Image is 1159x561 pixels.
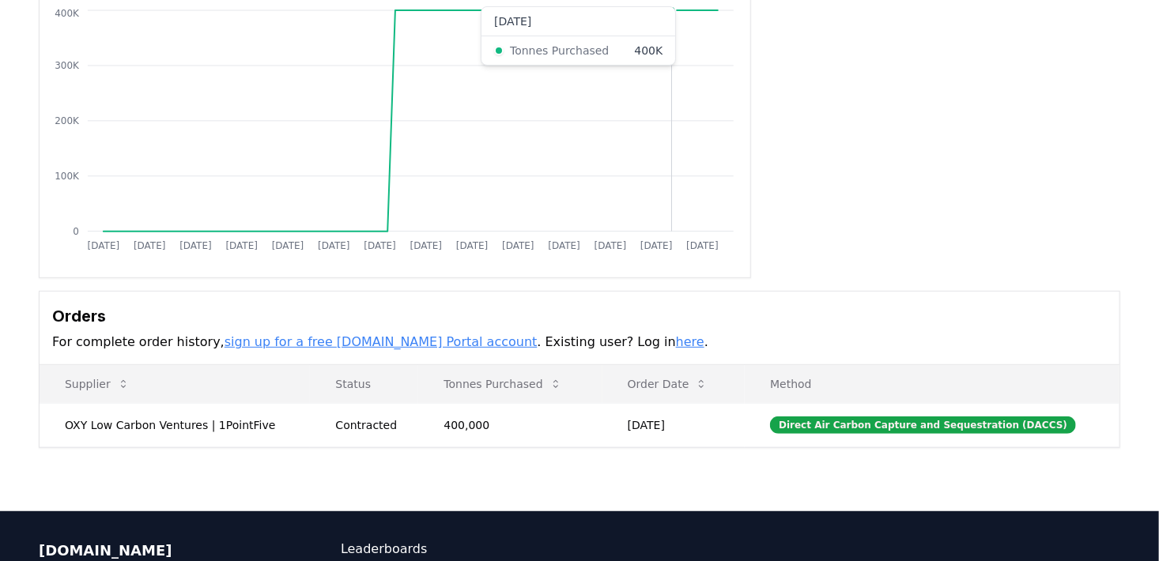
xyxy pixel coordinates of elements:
p: For complete order history, . Existing user? Log in . [52,333,1107,352]
a: here [676,334,704,349]
tspan: [DATE] [226,240,259,251]
button: Supplier [52,368,142,400]
tspan: 400K [55,8,80,19]
tspan: [DATE] [549,240,581,251]
tspan: [DATE] [687,240,719,251]
tspan: [DATE] [502,240,534,251]
tspan: 0 [73,226,79,237]
tspan: [DATE] [595,240,627,251]
button: Order Date [615,368,721,400]
button: Tonnes Purchased [431,368,574,400]
tspan: [DATE] [134,240,166,251]
a: Leaderboards [341,540,579,559]
tspan: [DATE] [364,240,397,251]
p: Status [323,376,406,392]
tspan: [DATE] [272,240,304,251]
tspan: 100K [55,171,80,182]
tspan: [DATE] [410,240,443,251]
tspan: 300K [55,60,80,71]
td: OXY Low Carbon Ventures | 1PointFive [40,403,310,446]
tspan: [DATE] [179,240,212,251]
tspan: [DATE] [456,240,489,251]
tspan: [DATE] [640,240,673,251]
p: Method [757,376,1107,392]
a: sign up for a free [DOMAIN_NAME] Portal account [225,334,538,349]
td: 400,000 [418,403,602,446]
tspan: [DATE] [88,240,120,251]
tspan: 200K [55,115,80,126]
td: [DATE] [602,403,745,446]
tspan: [DATE] [318,240,350,251]
div: Direct Air Carbon Capture and Sequestration (DACCS) [770,416,1076,434]
h3: Orders [52,304,1107,328]
div: Contracted [335,417,406,433]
